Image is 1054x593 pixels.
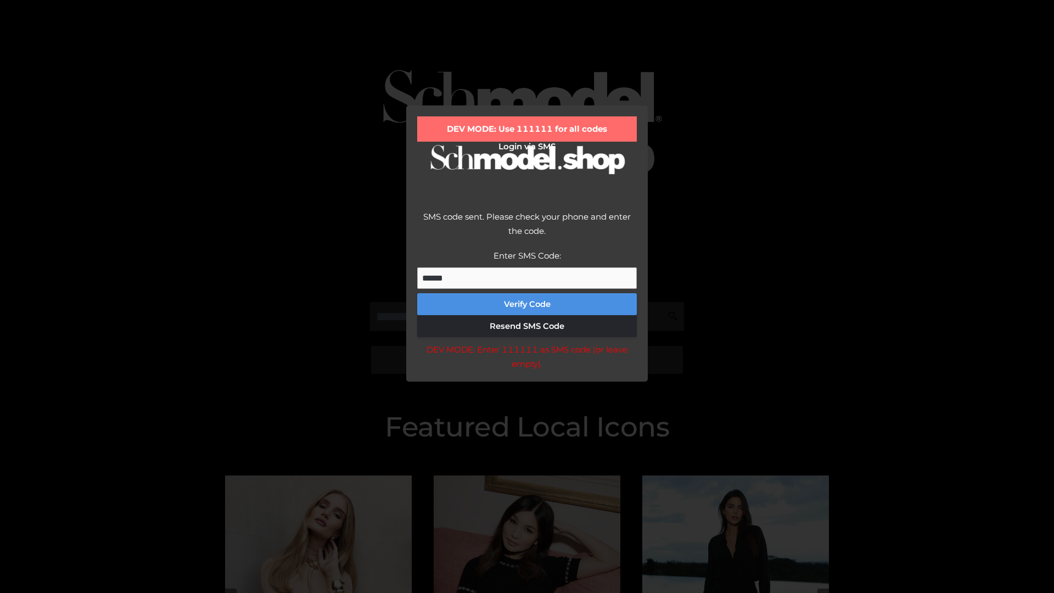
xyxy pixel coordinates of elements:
[417,315,637,337] button: Resend SMS Code
[494,250,561,261] label: Enter SMS Code:
[417,343,637,371] div: DEV MODE: Enter 111111 as SMS code (or leave empty).
[417,142,637,152] h2: Login via SMS
[417,116,637,142] div: DEV MODE: Use 111111 for all codes
[417,210,637,249] div: SMS code sent. Please check your phone and enter the code.
[417,293,637,315] button: Verify Code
